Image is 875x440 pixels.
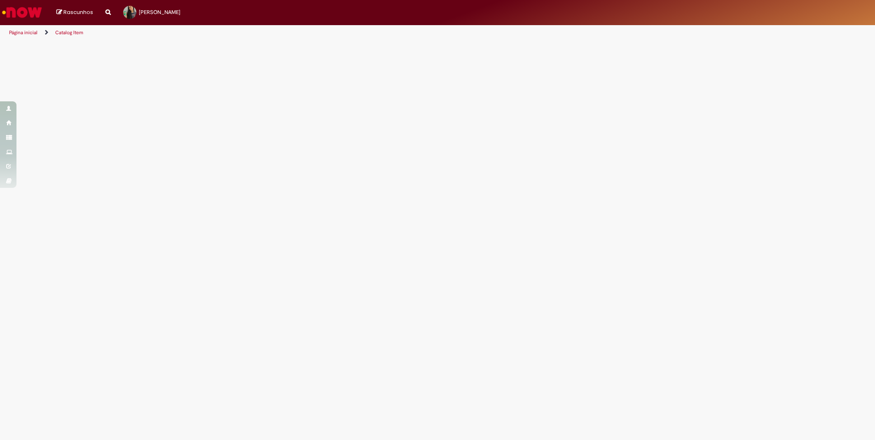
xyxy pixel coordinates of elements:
[9,29,37,36] a: Página inicial
[1,4,43,21] img: ServiceNow
[139,9,180,16] span: [PERSON_NAME]
[56,9,93,16] a: Rascunhos
[55,29,83,36] a: Catalog Item
[6,25,577,40] ul: Trilhas de página
[63,8,93,16] span: Rascunhos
